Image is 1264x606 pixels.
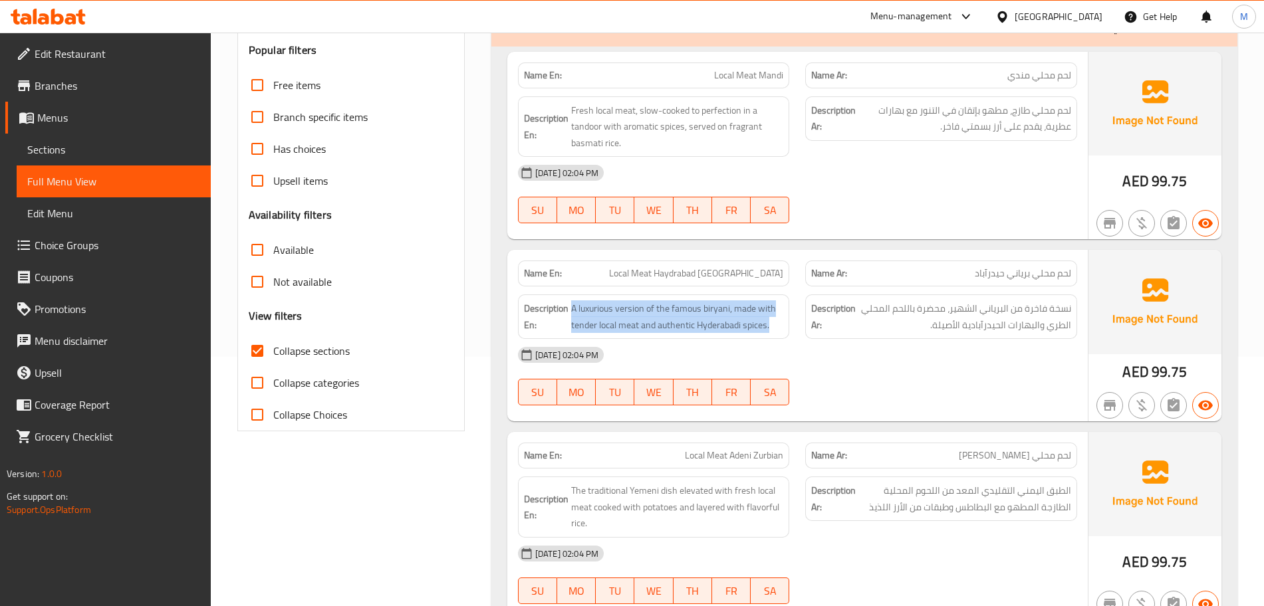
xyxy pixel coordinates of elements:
span: [DATE] 02:04 PM [530,349,604,361]
span: نسخة فاخرة من البرياني الشهير، محضرة باللحم المحلي الطري والبهارات الحيدرآبادية الأصيلة. [858,300,1071,333]
span: Branch specific items [273,109,368,125]
button: TH [674,197,712,223]
span: SU [524,201,552,220]
span: AED [1122,549,1148,575]
a: Edit Restaurant [5,38,211,70]
span: TU [601,201,629,220]
span: لحم محلي طازج، مطهو بإتقان في التنور مع بهارات عطرية، يقدم على أرز بسمتي فاخر. [858,102,1071,135]
span: SU [524,581,552,601]
a: Menu disclaimer [5,325,211,357]
img: Ae5nvW7+0k+MAAAAAElFTkSuQmCC [1088,432,1221,536]
h3: Popular filters [249,43,453,58]
span: Upsell items [273,173,328,189]
button: TH [674,577,712,604]
span: Coupons [35,269,200,285]
span: A luxurious version of the famous biryani, made with tender local meat and authentic Hyderabadi s... [571,300,784,333]
span: Local Meat Adeni Zurbian [685,449,783,462]
span: TH [679,383,707,402]
button: SA [751,379,789,405]
button: TH [674,379,712,405]
span: FR [717,201,745,220]
button: SU [518,379,557,405]
span: MO [563,581,590,601]
span: Local Meat Mandi [714,68,783,82]
strong: Name Ar: [811,449,847,462]
button: MO [557,197,596,223]
span: TU [601,383,629,402]
span: SA [756,383,784,402]
span: Full Menu View [27,173,200,189]
button: FR [712,379,751,405]
button: SA [751,197,789,223]
button: FR [712,197,751,223]
h3: Availability filters [249,207,332,223]
button: SU [518,577,557,604]
span: Branches [35,78,200,94]
strong: Name Ar: [811,266,847,280]
a: Support.OpsPlatform [7,501,91,518]
strong: Name Ar: [811,68,847,82]
span: Collapse categories [273,375,359,391]
a: Edit Menu [17,197,211,229]
span: WE [640,383,668,402]
strong: Name En: [524,449,562,462]
strong: Description En: [524,491,569,524]
span: Has choices [273,141,326,157]
button: Not has choices [1160,392,1187,419]
span: Free items [273,77,320,93]
span: الطبق اليمني التقليدي المعد من اللحوم المحلية الطازجة المطهو مع البطاطس وطبقات من الأرز اللذيذ [858,482,1071,515]
span: AED [1122,168,1148,194]
button: SU [518,197,557,223]
span: TH [679,581,707,601]
button: Not branch specific item [1096,392,1123,419]
span: SA [756,581,784,601]
span: Sections [27,142,200,157]
span: 99.75 [1152,359,1188,385]
span: Not available [273,274,332,290]
span: Menus [37,110,200,126]
button: Purchased item [1128,210,1155,237]
span: Coverage Report [35,397,200,413]
span: لحم محلي برياني حيدرآباد [975,266,1071,280]
span: 99.75 [1152,549,1188,575]
span: لحم محلي [PERSON_NAME] [959,449,1071,462]
a: Promotions [5,293,211,325]
span: [DATE] 02:04 PM [530,167,604,179]
span: Collapse Choices [273,407,347,423]
button: TU [596,197,634,223]
button: MO [557,577,596,604]
a: Choice Groups [5,229,211,261]
strong: Name En: [524,266,562,280]
span: WE [640,201,668,220]
a: Coverage Report [5,389,211,421]
span: FR [717,383,745,402]
button: TU [596,379,634,405]
strong: Description Ar: [811,300,856,333]
span: [DATE] 02:04 PM [530,548,604,560]
span: Local Meat Haydrabad [GEOGRAPHIC_DATA] [609,266,783,280]
span: Get support on: [7,488,68,505]
button: MO [557,379,596,405]
span: Edit Menu [27,205,200,221]
span: Promotions [35,301,200,317]
span: Edit Restaurant [35,46,200,62]
a: Branches [5,70,211,102]
button: Available [1192,392,1219,419]
h3: View filters [249,308,303,324]
a: Coupons [5,261,211,293]
button: Not has choices [1160,210,1187,237]
a: Sections [17,134,211,165]
span: AED [1122,359,1148,385]
strong: Description Ar: [811,482,856,515]
span: Choice Groups [35,237,200,253]
span: TU [601,581,629,601]
strong: Description En: [524,110,569,143]
a: Menus [5,102,211,134]
span: Upsell [35,365,200,381]
button: FR [712,577,751,604]
span: Fresh local meat, slow-cooked to perfection in a tandoor with aromatic spices, served on fragrant... [571,102,784,151]
span: 1.0.0 [41,465,62,482]
span: MO [563,383,590,402]
span: FR [717,581,745,601]
button: Purchased item [1128,392,1155,419]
